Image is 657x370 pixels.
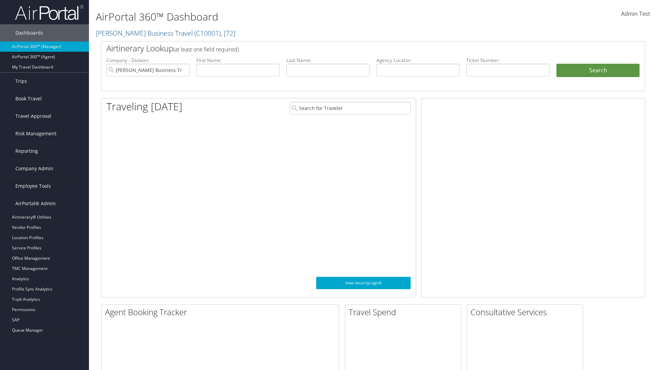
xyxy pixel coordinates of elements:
span: Employee Tools [15,177,51,195]
button: Search [556,64,640,77]
span: Dashboards [15,24,43,41]
label: First Name: [196,57,280,64]
input: Search for Traveler [290,102,411,114]
span: Risk Management [15,125,56,142]
a: [PERSON_NAME] Business Travel [96,28,235,38]
span: AirPortal® Admin [15,195,56,212]
span: Company Admin [15,160,53,177]
label: Ticket Number: [466,57,550,64]
span: , [ 72 ] [221,28,235,38]
span: Admin Test [621,10,650,17]
h2: Travel Spend [349,306,461,318]
img: airportal-logo.png [15,4,83,21]
label: Agency Locator: [376,57,460,64]
h2: Agent Booking Tracker [105,306,339,318]
a: View SecurityLogic® [316,277,411,289]
span: (at least one field required) [173,46,239,53]
label: Last Name: [286,57,370,64]
label: Company - Division: [106,57,190,64]
span: ( C10001 ) [194,28,221,38]
h2: Airtinerary Lookup [106,42,594,54]
span: Travel Approval [15,108,51,125]
span: Trips [15,73,27,90]
a: Admin Test [621,3,650,25]
span: Reporting [15,143,38,160]
span: Book Travel [15,90,42,107]
h2: Consultative Services [471,306,583,318]
h1: Traveling [DATE] [106,99,182,114]
h1: AirPortal 360™ Dashboard [96,10,465,24]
